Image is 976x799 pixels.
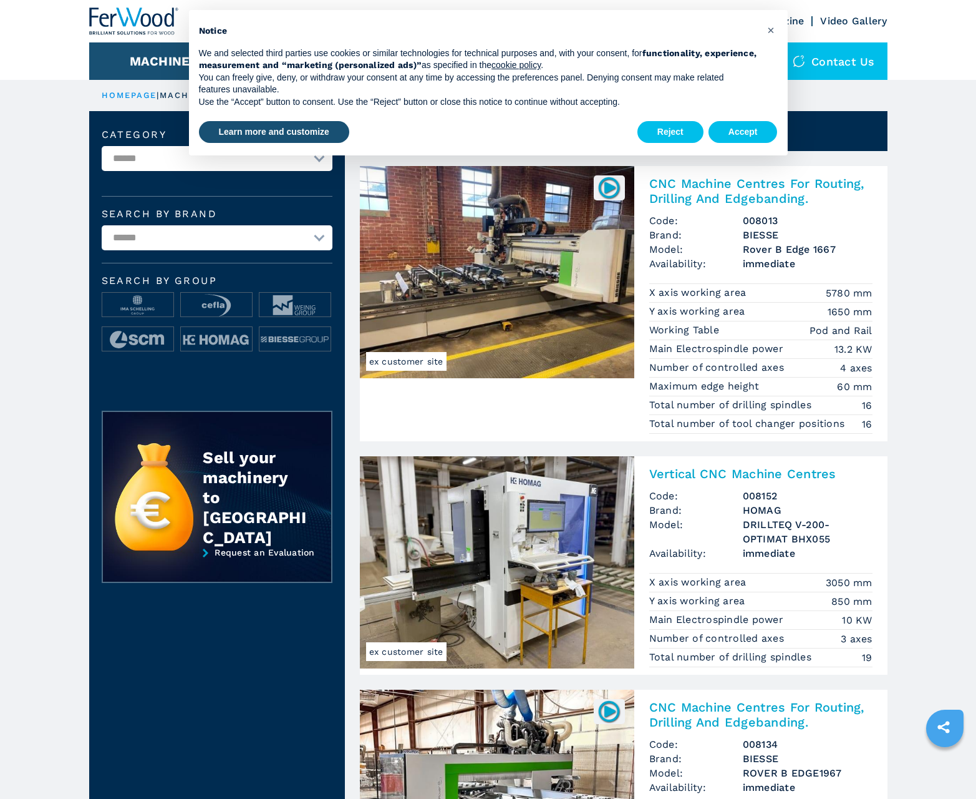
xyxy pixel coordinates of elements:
[102,293,173,318] img: image
[89,7,179,35] img: Ferwood
[102,130,332,140] label: Category
[649,398,815,412] p: Total number of drilling spindles
[831,594,872,609] em: 850 mm
[862,650,872,665] em: 19
[649,342,787,356] p: Main Electrospindle power
[597,175,621,200] img: 008013
[649,737,743,752] span: Code:
[840,361,872,375] em: 4 axes
[649,594,748,608] p: Y axis working area
[842,613,872,627] em: 10 KW
[928,712,959,743] a: sharethis
[649,417,848,431] p: Total number of tool changer positions
[809,323,872,338] em: Pod and Rail
[649,489,743,503] span: Code:
[360,456,887,675] a: Vertical CNC Machine Centres HOMAG DRILLTEQ V-200-OPTIMAT BHX055ex customer siteVertical CNC Mach...
[743,737,872,752] h3: 008134
[649,752,743,766] span: Brand:
[862,417,872,431] em: 16
[199,48,757,71] strong: functionality, experience, measurement and “marketing (personalized ads)”
[649,305,748,318] p: Y axis working area
[743,213,872,228] h3: 008013
[780,42,887,80] div: Contact us
[649,323,723,337] p: Working Table
[708,121,778,144] button: Accept
[199,96,758,109] p: Use the “Accept” button to consent. Use the “Reject” button or close this notice to continue with...
[102,209,332,219] label: Search by brand
[181,293,252,318] img: image
[743,503,872,517] h3: HOMAG
[743,517,872,546] h3: DRILLTEQ V-200-OPTIMAT BHX055
[649,632,788,645] p: Number of controlled axes
[637,121,703,144] button: Reject
[199,47,758,72] p: We and selected third parties use cookies or similar technologies for technical purposes and, wit...
[360,456,634,669] img: Vertical CNC Machine Centres HOMAG DRILLTEQ V-200-OPTIMAT BHX055
[649,228,743,242] span: Brand:
[360,166,887,441] a: CNC Machine Centres For Routing, Drilling And Edgebanding. BIESSE Rover B Edge 1667ex customer si...
[259,327,331,352] img: image
[597,699,621,723] img: 008134
[743,242,872,257] h3: Rover B Edge 1667
[102,276,332,286] span: Search by group
[649,576,750,589] p: X axis working area
[649,242,743,257] span: Model:
[366,642,447,661] span: ex customer site
[157,91,159,100] span: |
[181,327,252,352] img: image
[837,380,872,394] em: 60 mm
[841,632,872,646] em: 3 axes
[767,22,775,37] span: ×
[130,54,198,69] button: Machines
[203,448,306,547] div: Sell your machinery to [GEOGRAPHIC_DATA]
[793,55,805,67] img: Contact us
[862,398,872,413] em: 16
[743,780,872,795] span: immediate
[826,286,872,300] em: 5780 mm
[199,72,758,96] p: You can freely give, deny, or withdraw your consent at any time by accessing the preferences pane...
[743,546,872,561] span: immediate
[259,293,331,318] img: image
[649,546,743,561] span: Availability:
[649,650,815,664] p: Total number of drilling spindles
[102,547,332,592] a: Request an Evaluation
[199,25,758,37] h2: Notice
[649,286,750,300] p: X axis working area
[199,121,349,144] button: Learn more and customize
[649,700,872,730] h2: CNC Machine Centres For Routing, Drilling And Edgebanding.
[743,257,872,271] span: immediate
[160,90,213,101] p: machines
[826,576,872,590] em: 3050 mm
[102,91,157,100] a: HOMEPAGE
[649,257,743,271] span: Availability:
[834,342,872,356] em: 13.2 KW
[360,166,634,378] img: CNC Machine Centres For Routing, Drilling And Edgebanding. BIESSE Rover B Edge 1667
[820,15,887,27] a: Video Gallery
[743,489,872,503] h3: 008152
[743,228,872,242] h3: BIESSE
[923,743,967,790] iframe: Chat
[649,176,872,206] h2: CNC Machine Centres For Routing, Drilling And Edgebanding.
[649,780,743,795] span: Availability:
[761,20,781,40] button: Close this notice
[828,305,872,319] em: 1650 mm
[649,380,763,393] p: Maximum edge height
[649,766,743,780] span: Model:
[649,503,743,517] span: Brand:
[649,613,787,627] p: Main Electrospindle power
[649,517,743,546] span: Model:
[743,766,872,780] h3: ROVER B EDGE1967
[102,327,173,352] img: image
[649,213,743,228] span: Code:
[743,752,872,766] h3: BIESSE
[491,60,541,70] a: cookie policy
[366,352,447,371] span: ex customer site
[649,466,872,481] h2: Vertical CNC Machine Centres
[649,361,788,375] p: Number of controlled axes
